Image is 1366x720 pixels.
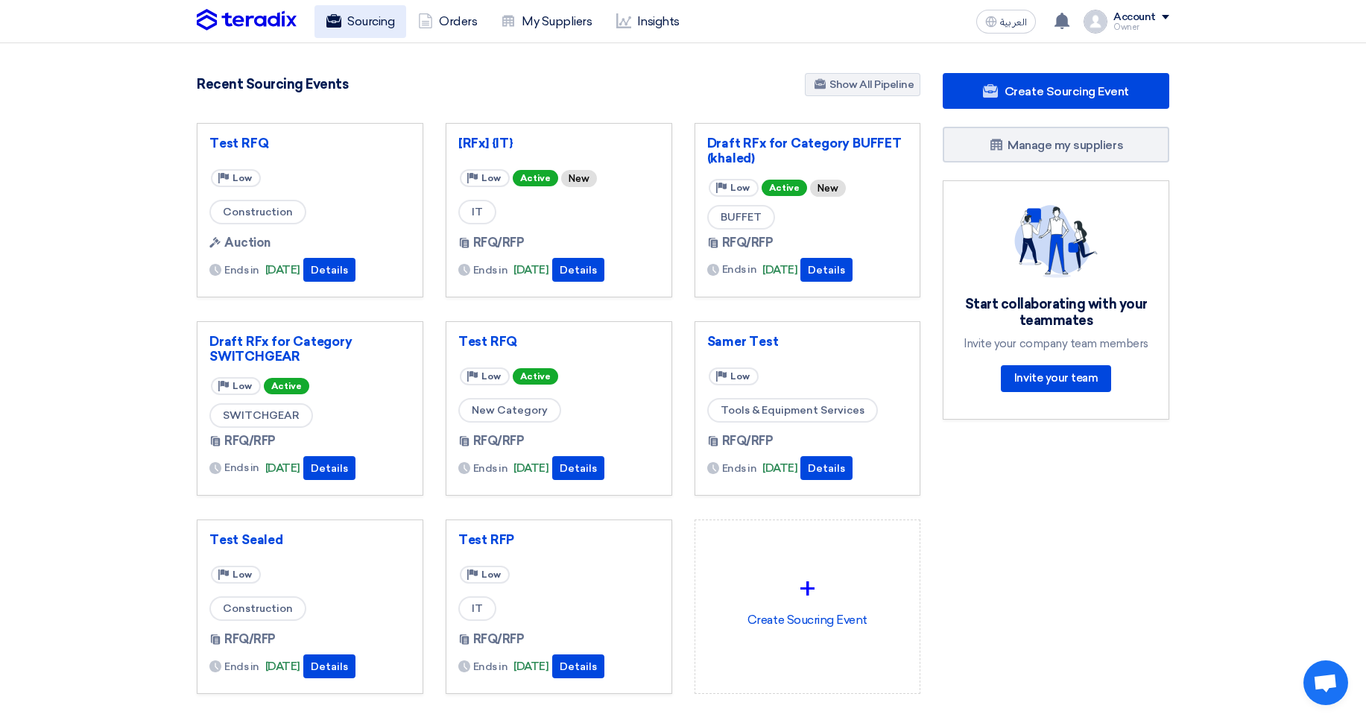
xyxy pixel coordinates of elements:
button: Details [552,456,604,480]
span: SWITCHGEAR [209,403,313,428]
span: Low [233,173,252,183]
span: Active [513,170,558,186]
span: Low [481,173,501,183]
span: Low [233,381,252,391]
div: Start collaborating with your teammates [961,296,1151,329]
a: Test RFP [458,532,660,547]
button: Details [303,456,355,480]
h4: Recent Sourcing Events [197,76,348,92]
img: Teradix logo [197,9,297,31]
div: + [707,566,908,611]
span: New Category [458,398,561,423]
span: [DATE] [265,658,300,675]
a: My Suppliers [489,5,604,38]
a: Draft RFx for Category SWITCHGEAR [209,334,411,364]
button: Details [303,654,355,678]
button: Details [800,456,853,480]
button: Details [303,258,355,282]
span: Active [513,368,558,385]
span: [DATE] [265,262,300,279]
div: New [561,170,597,187]
span: Ends in [722,262,757,277]
a: Draft RFx for Category BUFFET (khaled) [707,136,908,165]
span: [DATE] [762,460,797,477]
span: BUFFET [707,205,775,230]
button: Details [552,258,604,282]
span: IT [458,200,496,224]
div: Account [1113,11,1156,24]
span: RFQ/RFP [473,631,525,648]
span: [DATE] [762,262,797,279]
span: Low [481,371,501,382]
a: Orders [406,5,489,38]
a: Manage my suppliers [943,127,1169,162]
span: Ends in [224,262,259,278]
button: Details [800,258,853,282]
span: [DATE] [513,658,548,675]
span: Auction [224,234,271,252]
span: RFQ/RFP [224,631,276,648]
span: Construction [209,200,306,224]
span: Low [233,569,252,580]
span: العربية [1000,17,1027,28]
span: [DATE] [513,262,548,279]
a: Show All Pipeline [805,73,920,96]
a: Test Sealed [209,532,411,547]
div: Open chat [1303,660,1348,705]
span: Low [481,569,501,580]
span: RFQ/RFP [224,432,276,450]
span: RFQ/RFP [473,432,525,450]
a: Test RFQ [209,136,411,151]
div: Invite your company team members [961,337,1151,350]
span: Ends in [224,659,259,675]
span: RFQ/RFP [722,432,774,450]
span: Ends in [224,460,259,476]
div: Owner [1113,23,1169,31]
div: New [810,180,846,197]
a: Test RFQ [458,334,660,349]
span: Construction [209,596,306,621]
a: Invite your team [1001,365,1111,392]
img: profile_test.png [1084,10,1107,34]
span: Low [730,183,750,193]
span: Ends in [473,461,508,476]
span: Create Sourcing Event [1005,84,1129,98]
button: العربية [976,10,1036,34]
span: [DATE] [265,460,300,477]
img: invite_your_team.svg [1014,205,1098,278]
span: [DATE] [513,460,548,477]
a: Sourcing [314,5,406,38]
a: Insights [604,5,692,38]
span: Ends in [722,461,757,476]
a: Samer Test [707,334,908,349]
span: RFQ/RFP [722,234,774,252]
span: Ends in [473,659,508,675]
button: Details [552,654,604,678]
span: Active [762,180,807,196]
span: Tools & Equipment Services [707,398,878,423]
span: IT [458,596,496,621]
a: [RFx] {IT} [458,136,660,151]
div: Create Soucring Event [707,532,908,663]
span: Active [264,378,309,394]
span: Ends in [473,262,508,278]
span: Low [730,371,750,382]
span: RFQ/RFP [473,234,525,252]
